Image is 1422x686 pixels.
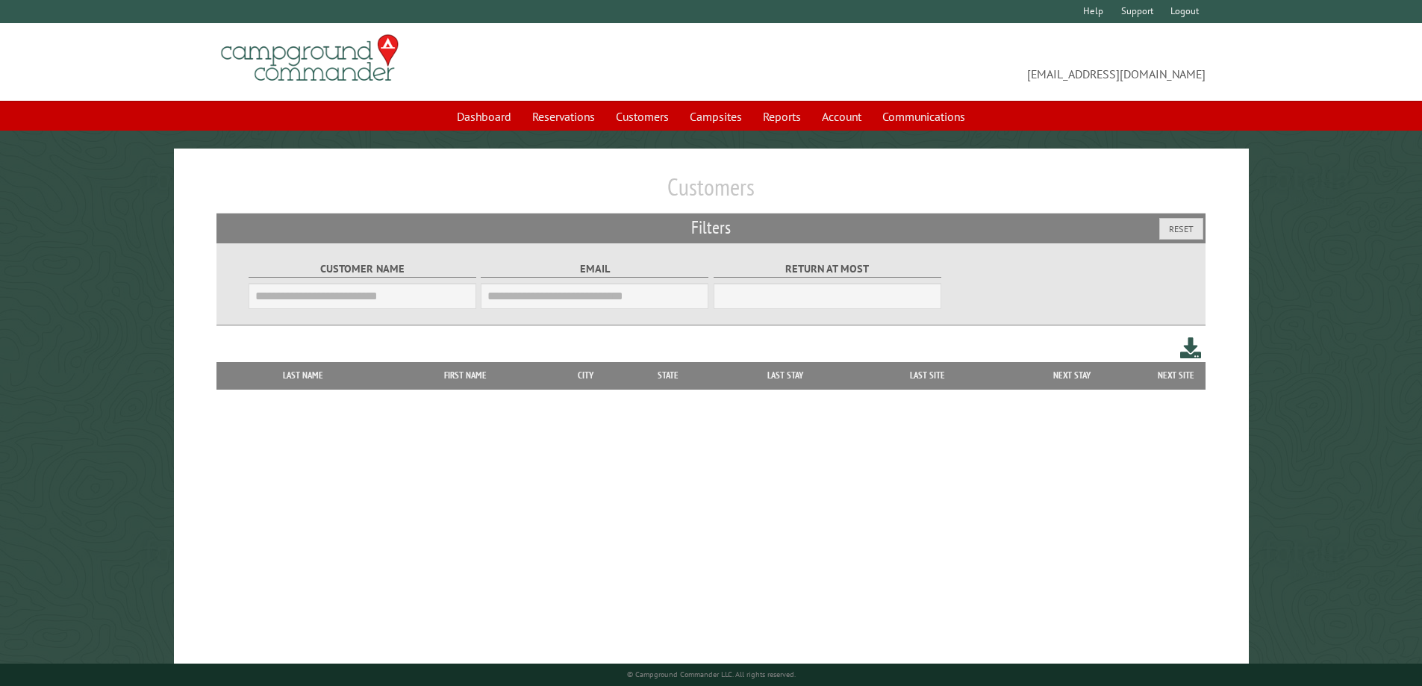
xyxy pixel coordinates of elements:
button: Reset [1159,218,1203,240]
a: Reservations [523,102,604,131]
h2: Filters [216,213,1206,242]
a: Reports [754,102,810,131]
th: State [623,362,714,389]
a: Campsites [681,102,751,131]
a: Communications [873,102,974,131]
a: Download this customer list (.csv) [1180,334,1202,362]
a: Dashboard [448,102,520,131]
th: Last Stay [714,362,857,389]
th: Last Site [857,362,997,389]
label: Return at most [714,261,941,278]
label: Customer Name [249,261,476,278]
a: Customers [607,102,678,131]
img: Campground Commander [216,29,403,87]
th: Next Stay [998,362,1147,389]
th: Last Name [224,362,382,389]
a: Account [813,102,870,131]
th: Next Site [1146,362,1206,389]
h1: Customers [216,172,1206,213]
th: City [549,362,623,389]
small: © Campground Commander LLC. All rights reserved. [627,670,796,679]
span: [EMAIL_ADDRESS][DOMAIN_NAME] [711,41,1206,83]
label: Email [481,261,708,278]
th: First Name [382,362,549,389]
